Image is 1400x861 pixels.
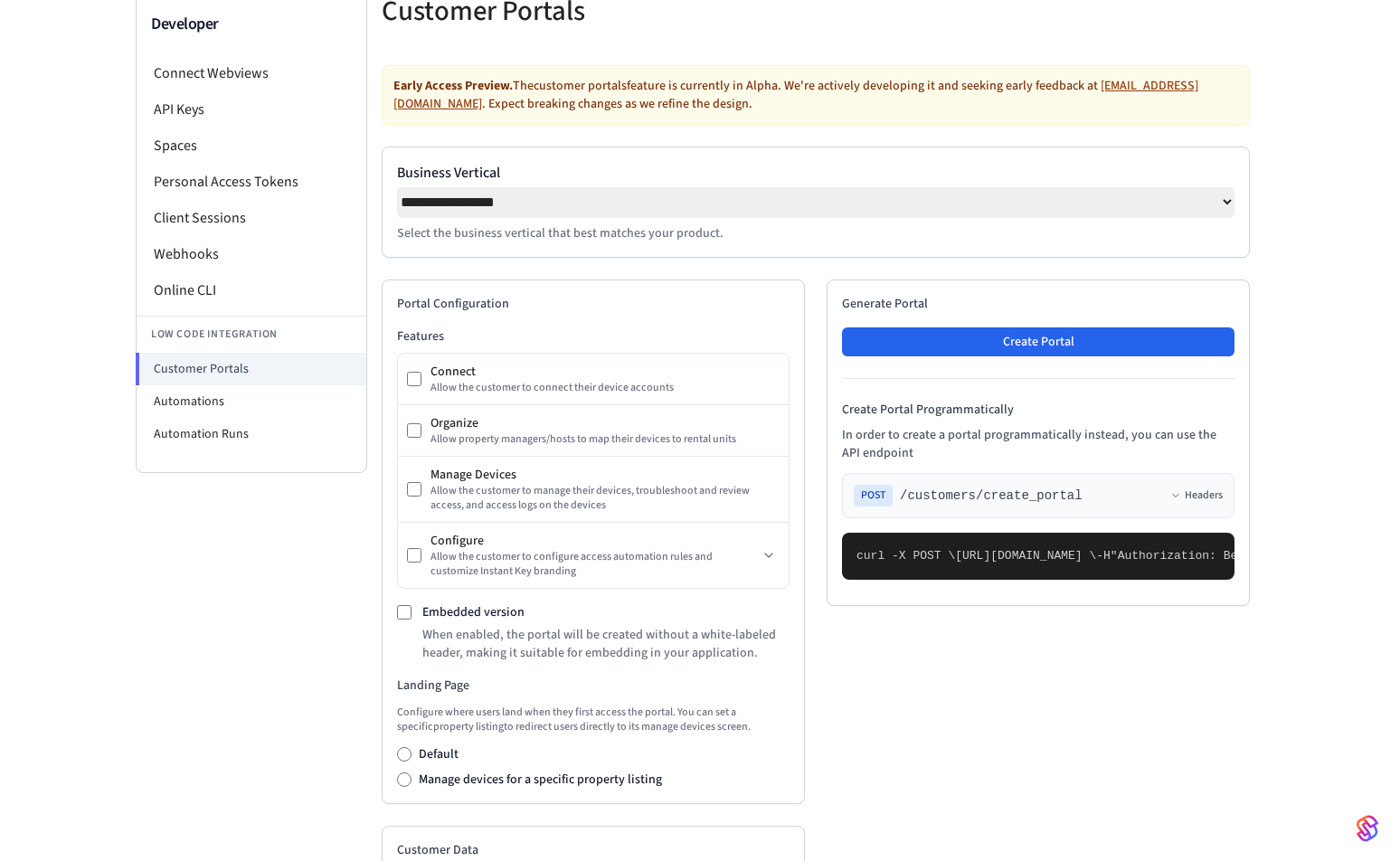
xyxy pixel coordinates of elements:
div: Allow the customer to connect their device accounts [430,381,780,395]
div: The customer portals feature is currently in Alpha. We're actively developing it and seeking earl... [382,65,1250,125]
span: /customers/create_portal [900,487,1083,505]
label: Embedded version [422,603,525,621]
p: Configure where users land when they first access the portal. You can set a specific property lis... [397,705,790,734]
p: When enabled, the portal will be created without a white-labeled header, making it suitable for e... [422,626,790,662]
li: Automation Runs [137,418,366,450]
h2: Customer Data [397,841,790,859]
div: Allow property managers/hosts to map their devices to rental units [430,432,780,447]
div: Allow the customer to manage their devices, troubleshoot and review access, and access logs on th... [430,484,780,513]
li: Automations [137,385,366,418]
li: Personal Access Tokens [137,164,366,200]
h2: Generate Portal [842,295,1234,313]
li: Online CLI [137,272,366,308]
button: Create Portal [842,327,1234,356]
div: Connect [430,363,780,381]
li: Spaces [137,128,366,164]
li: Low Code Integration [137,316,366,353]
img: SeamLogoGradient.69752ec5.svg [1357,814,1378,843]
label: Default [419,745,459,763]
div: Configure [430,532,758,550]
a: [EMAIL_ADDRESS][DOMAIN_NAME] [393,77,1198,113]
span: POST [854,485,893,506]
li: Connect Webviews [137,55,366,91]
li: API Keys [137,91,366,128]
h2: Portal Configuration [397,295,790,313]
li: Webhooks [137,236,366,272]
h4: Create Portal Programmatically [842,401,1234,419]
label: Business Vertical [397,162,1234,184]
li: Client Sessions [137,200,366,236]
span: [URL][DOMAIN_NAME] \ [955,549,1096,563]
div: Manage Devices [430,466,780,484]
h3: Developer [151,12,352,37]
li: Customer Portals [136,353,366,385]
p: Select the business vertical that best matches your product. [397,224,1234,242]
label: Manage devices for a specific property listing [419,771,662,789]
strong: Early Access Preview. [393,77,513,95]
h3: Features [397,327,790,345]
button: Headers [1170,488,1223,503]
p: In order to create a portal programmatically instead, you can use the API endpoint [842,426,1234,462]
div: Allow the customer to configure access automation rules and customize Instant Key branding [430,550,758,579]
h3: Landing Page [397,676,790,695]
span: -H [1096,549,1111,563]
span: curl -X POST \ [856,549,955,563]
div: Organize [430,414,780,432]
